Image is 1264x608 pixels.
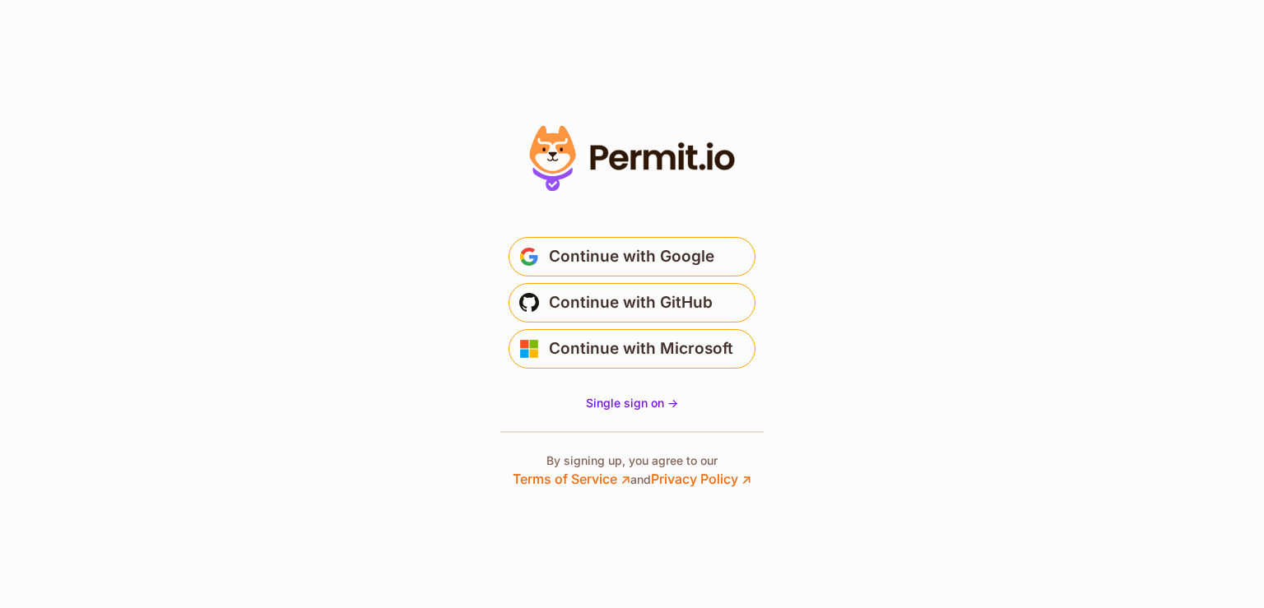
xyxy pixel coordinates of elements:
a: Terms of Service ↗ [513,471,630,487]
button: Continue with GitHub [509,283,755,323]
a: Single sign on -> [586,395,678,411]
button: Continue with Google [509,237,755,276]
a: Privacy Policy ↗ [651,471,751,487]
button: Continue with Microsoft [509,329,755,369]
span: Continue with Microsoft [549,336,733,362]
span: Single sign on -> [586,396,678,410]
span: Continue with GitHub [549,290,713,316]
p: By signing up, you agree to our and [513,453,751,489]
span: Continue with Google [549,244,714,270]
